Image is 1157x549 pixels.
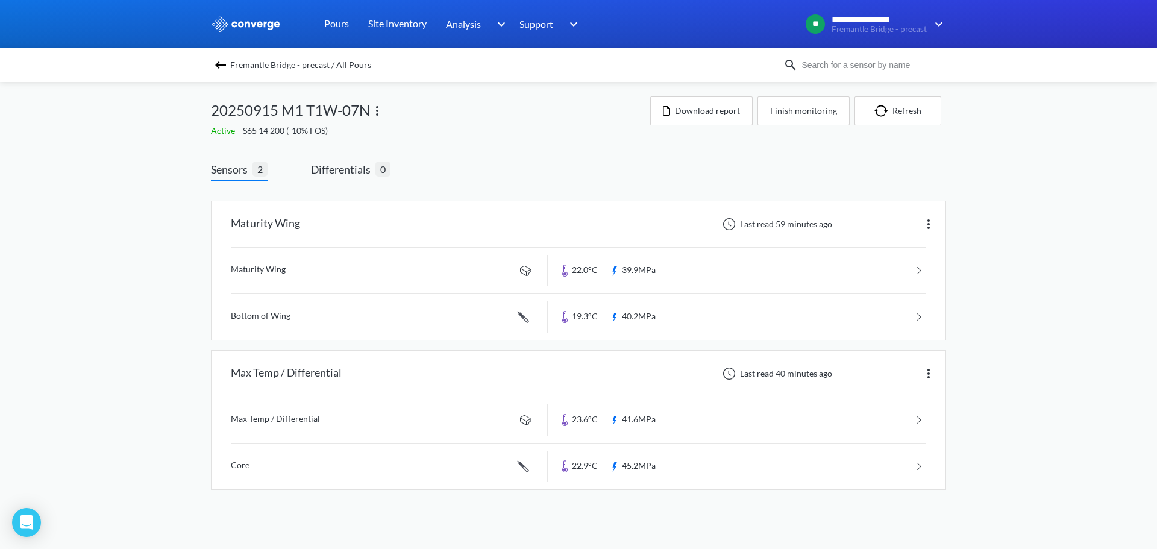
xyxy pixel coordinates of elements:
[650,96,753,125] button: Download report
[213,58,228,72] img: backspace.svg
[854,96,941,125] button: Refresh
[12,508,41,537] div: Open Intercom Messenger
[311,161,375,178] span: Differentials
[716,217,836,231] div: Last read 59 minutes ago
[663,106,670,116] img: icon-file.svg
[211,124,650,137] div: S65 14 200 (-10% FOS)
[519,16,553,31] span: Support
[489,17,509,31] img: downArrow.svg
[921,366,936,381] img: more.svg
[237,125,243,136] span: -
[716,366,836,381] div: Last read 40 minutes ago
[832,25,927,34] span: Fremantle Bridge - precast
[757,96,850,125] button: Finish monitoring
[211,161,252,178] span: Sensors
[446,16,481,31] span: Analysis
[252,162,268,177] span: 2
[211,99,370,122] span: 20250915 M1 T1W-07N
[211,125,237,136] span: Active
[230,57,371,74] span: Fremantle Bridge - precast / All Pours
[921,217,936,231] img: more.svg
[370,104,384,118] img: more.svg
[798,58,944,72] input: Search for a sensor by name
[874,105,892,117] img: icon-refresh.svg
[927,17,946,31] img: downArrow.svg
[783,58,798,72] img: icon-search.svg
[231,209,300,240] div: Maturity Wing
[211,16,281,32] img: logo_ewhite.svg
[375,162,390,177] span: 0
[562,17,581,31] img: downArrow.svg
[231,358,342,389] div: Max Temp / Differential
